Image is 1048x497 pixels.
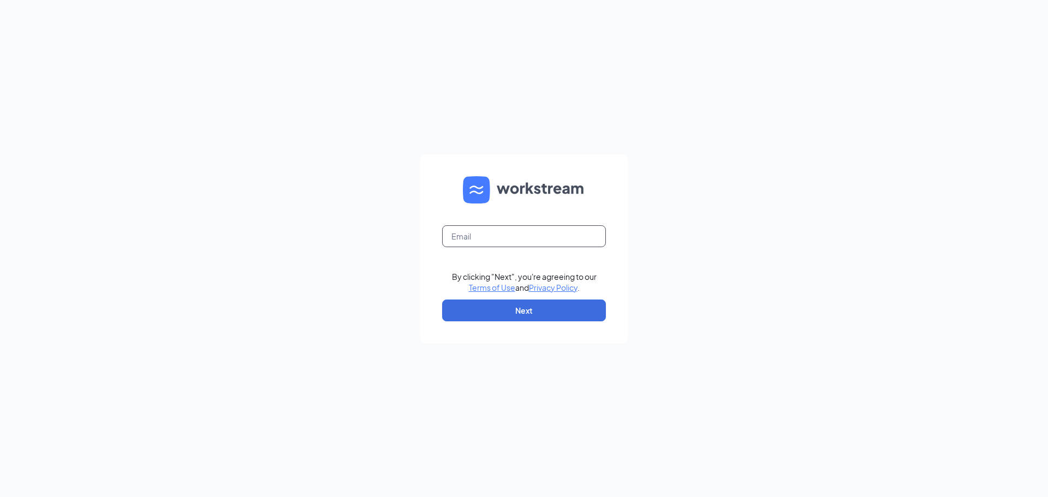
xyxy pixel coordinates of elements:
[442,225,606,247] input: Email
[529,283,577,292] a: Privacy Policy
[452,271,597,293] div: By clicking "Next", you're agreeing to our and .
[442,300,606,321] button: Next
[463,176,585,203] img: WS logo and Workstream text
[469,283,515,292] a: Terms of Use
